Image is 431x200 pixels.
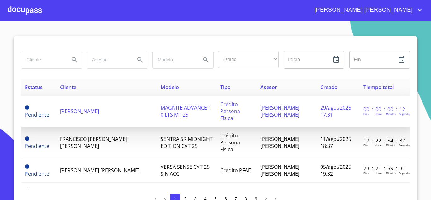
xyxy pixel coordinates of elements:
[386,171,396,175] p: Minutos
[320,163,351,177] span: 05/ago./2025 19:32
[220,167,251,174] span: Crédito PFAE
[133,52,148,67] button: Search
[220,101,240,122] span: Crédito Persona Física
[161,104,211,118] span: MAGNITE ADVANCE 1 0 LTS MT 25
[87,51,130,68] input: search
[220,132,240,153] span: Crédito Persona Física
[320,84,338,91] span: Creado
[399,143,411,147] p: Segundos
[363,84,394,91] span: Tiempo total
[25,136,29,141] span: Pendiente
[386,112,396,116] p: Minutos
[198,52,213,67] button: Search
[320,136,351,149] span: 11/ago./2025 18:37
[363,171,369,175] p: Dias
[25,142,49,149] span: Pendiente
[363,106,406,113] p: 00 : 00 : 00 : 12
[60,167,139,174] span: [PERSON_NAME] [PERSON_NAME]
[399,112,411,116] p: Segundos
[375,112,382,116] p: Horas
[386,143,396,147] p: Minutos
[161,136,213,149] span: SENTRA SR MIDNIGHT EDITION CVT 25
[60,84,76,91] span: Cliente
[310,5,416,15] span: [PERSON_NAME] [PERSON_NAME]
[25,170,49,177] span: Pendiente
[363,112,369,116] p: Dias
[310,5,423,15] button: account of current user
[161,84,179,91] span: Modelo
[67,52,82,67] button: Search
[25,111,49,118] span: Pendiente
[260,104,299,118] span: [PERSON_NAME] [PERSON_NAME]
[153,51,196,68] input: search
[399,171,411,175] p: Segundos
[21,51,64,68] input: search
[363,165,406,172] p: 23 : 21 : 59 : 31
[25,189,29,193] span: Pendiente
[260,163,299,177] span: [PERSON_NAME] [PERSON_NAME]
[363,143,369,147] p: Dias
[363,137,406,144] p: 17 : 22 : 54 : 37
[60,136,127,149] span: FRANCISCO [PERSON_NAME] [PERSON_NAME]
[60,108,99,115] span: [PERSON_NAME]
[161,163,210,177] span: VERSA SENSE CVT 25 SIN ACC
[375,143,382,147] p: Horas
[260,136,299,149] span: [PERSON_NAME] [PERSON_NAME]
[375,171,382,175] p: Horas
[220,84,231,91] span: Tipo
[260,84,277,91] span: Asesor
[25,164,29,169] span: Pendiente
[218,51,279,68] div: ​
[25,105,29,110] span: Pendiente
[25,84,43,91] span: Estatus
[320,104,351,118] span: 29/ago./2025 17:31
